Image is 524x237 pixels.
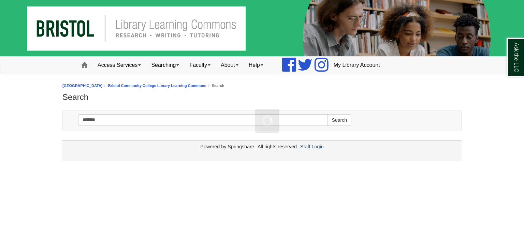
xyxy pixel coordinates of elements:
[300,144,324,149] a: Staff Login
[329,57,385,74] a: My Library Account
[199,144,257,149] div: Powered by Springshare.
[216,57,244,74] a: About
[62,92,462,102] h1: Search
[62,84,103,88] a: [GEOGRAPHIC_DATA]
[146,57,184,74] a: Searching
[108,84,206,88] a: Bristol Community College Library Learning Commons
[206,83,224,89] li: Search
[92,57,146,74] a: Access Services
[184,57,216,74] a: Faculty
[244,57,268,74] a: Help
[257,144,299,149] div: All rights reserved.
[327,114,351,126] button: Search
[262,116,273,126] img: Working...
[62,83,462,89] nav: breadcrumb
